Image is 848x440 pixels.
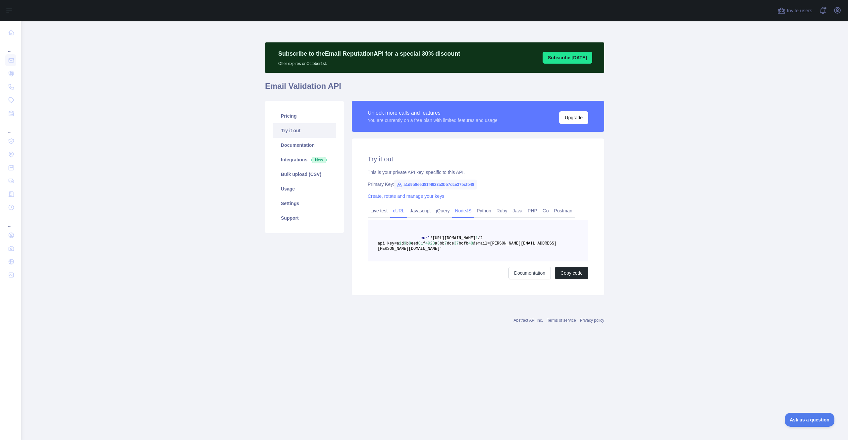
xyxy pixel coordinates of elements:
h1: Email Validation API [265,81,604,97]
a: PHP [525,205,540,216]
span: a [435,241,437,246]
div: ... [5,215,16,228]
span: bb [440,241,444,246]
span: b [406,241,408,246]
span: 48 [468,241,473,246]
span: 1 [475,236,478,241]
a: Create, rotate and manage your keys [368,193,444,199]
span: 9 [404,241,406,246]
a: Privacy policy [580,318,604,323]
span: '[URL][DOMAIN_NAME] [430,236,475,241]
a: cURL [390,205,407,216]
a: Javascript [407,205,433,216]
span: a1d9b8eed81f4923a3bb7dce37bcfb48 [394,180,477,190]
span: Invite users [787,7,812,15]
span: 8 [409,241,411,246]
a: Java [510,205,525,216]
div: This is your private API key, specific to this API. [368,169,588,176]
a: Terms of service [547,318,576,323]
a: NodeJS [452,205,474,216]
a: Go [540,205,552,216]
button: Upgrade [559,111,588,124]
a: Documentation [508,267,551,279]
div: Primary Key: [368,181,588,188]
div: ... [5,40,16,53]
span: f [423,241,425,246]
span: 1 [399,241,401,246]
button: Copy code [555,267,588,279]
span: 7 [445,241,447,246]
a: Bulk upload (CSV) [273,167,336,182]
a: Settings [273,196,336,211]
a: jQuery [433,205,452,216]
p: Subscribe to the Email Reputation API for a special 30 % discount [278,49,460,58]
a: Abstract API Inc. [514,318,543,323]
span: 4923 [425,241,435,246]
div: Unlock more calls and features [368,109,498,117]
a: Usage [273,182,336,196]
a: Ruby [494,205,510,216]
span: d [401,241,404,246]
span: eed [411,241,418,246]
iframe: Toggle Customer Support [785,413,835,427]
span: 3 [437,241,440,246]
span: 81 [418,241,423,246]
span: curl [421,236,430,241]
a: Python [474,205,494,216]
span: bcfb [459,241,468,246]
h2: Try it out [368,154,588,164]
span: 37 [454,241,458,246]
a: Support [273,211,336,225]
a: Live test [368,205,390,216]
div: You are currently on a free plan with limited features and usage [368,117,498,124]
div: ... [5,121,16,134]
span: New [311,157,327,163]
button: Invite users [776,5,814,16]
a: Postman [552,205,575,216]
a: Try it out [273,123,336,138]
button: Subscribe [DATE] [543,52,592,64]
a: Integrations New [273,152,336,167]
a: Documentation [273,138,336,152]
span: dce [447,241,454,246]
p: Offer expires on October 1st. [278,58,460,66]
a: Pricing [273,109,336,123]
